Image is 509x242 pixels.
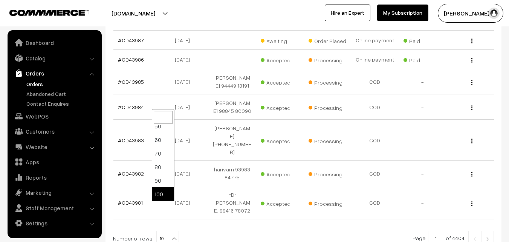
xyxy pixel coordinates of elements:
span: Page [413,235,425,241]
img: Menu [471,39,472,43]
a: #OD43984 [118,104,144,110]
a: Settings [9,216,99,230]
img: Menu [471,201,472,206]
button: [PERSON_NAME] s… [438,4,503,23]
img: COMMMERCE [9,10,89,15]
span: Awaiting [261,35,298,45]
li: 100 [152,187,174,201]
span: Accepted [261,198,298,208]
span: Accepted [261,135,298,145]
img: Menu [471,172,472,177]
img: Menu [471,58,472,63]
td: COD [351,186,399,219]
a: #OD43985 [118,79,144,85]
td: - [399,161,446,186]
img: Menu [471,139,472,143]
a: Catalog [9,51,99,65]
td: [DATE] [161,161,208,186]
a: Customers [9,125,99,138]
a: Orders [24,80,99,88]
a: #OD43982 [118,170,144,177]
a: #OD43987 [118,37,144,43]
a: Orders [9,66,99,80]
li: 90 [152,174,174,187]
button: [DOMAIN_NAME] [85,4,182,23]
li: 50 [152,119,174,133]
span: Processing [309,135,346,145]
span: Paid [404,54,441,64]
span: Processing [309,168,346,178]
a: Hire an Expert [325,5,370,21]
span: Processing [309,77,346,86]
a: #OD43983 [118,137,144,143]
a: COMMMERCE [9,8,75,17]
a: Abandoned Cart [24,90,99,98]
td: [PERSON_NAME] [PHONE_NUMBER] [208,120,256,161]
td: ~Dr [PERSON_NAME] 99416 78072 [208,186,256,219]
li: 80 [152,160,174,174]
span: of 4404 [446,235,465,241]
td: Online payment [351,50,399,69]
a: Marketing [9,186,99,199]
td: [DATE] [161,120,208,161]
span: Paid [404,35,441,45]
td: [DATE] [161,94,208,120]
span: Accepted [261,54,298,64]
span: Processing [309,54,346,64]
img: Menu [471,105,472,110]
td: [DATE] [161,69,208,94]
td: [PERSON_NAME] 94449 13191 [208,69,256,94]
td: [PERSON_NAME] 98845 80090 [208,94,256,120]
td: COD [351,69,399,94]
td: COD [351,120,399,161]
span: Processing [309,102,346,112]
td: [DATE] [161,186,208,219]
li: 70 [152,146,174,160]
a: Reports [9,171,99,184]
a: Dashboard [9,36,99,49]
span: Order Placed [309,35,346,45]
a: Contact Enquires [24,100,99,108]
a: WebPOS [9,109,99,123]
a: Website [9,140,99,154]
span: Accepted [261,102,298,112]
td: harivam 93983 84775 [208,161,256,186]
td: Online payment [351,31,399,50]
span: Accepted [261,77,298,86]
img: Left [471,237,478,241]
td: COD [351,161,399,186]
a: #OD43986 [118,56,144,63]
span: Accepted [261,168,298,178]
img: Right [484,237,491,241]
td: - [399,186,446,219]
td: - [399,69,446,94]
img: Menu [471,80,472,85]
td: - [399,94,446,120]
a: My Subscription [377,5,428,21]
a: #OD43981 [118,199,143,206]
li: 60 [152,133,174,146]
td: [DATE] [161,50,208,69]
a: Apps [9,155,99,169]
td: COD [351,94,399,120]
td: - [399,120,446,161]
td: [DATE] [161,31,208,50]
img: user [488,8,500,19]
a: Staff Management [9,201,99,215]
span: Processing [309,198,346,208]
